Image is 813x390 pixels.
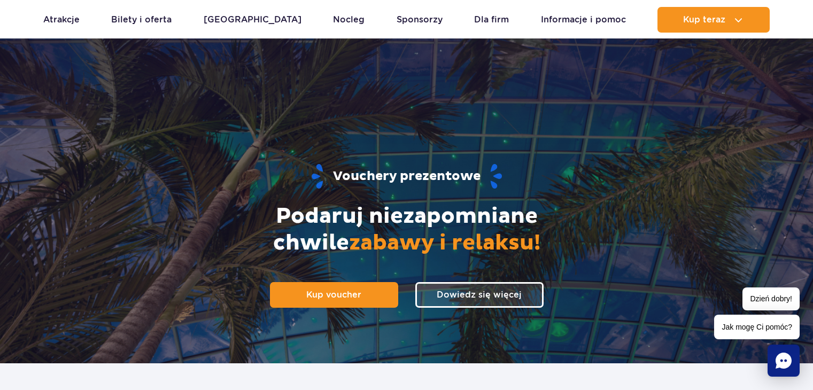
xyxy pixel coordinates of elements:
a: Atrakcje [43,7,80,33]
a: Dla firm [474,7,509,33]
span: Jak mogę Ci pomóc? [714,315,800,339]
span: zabawy i relaksu! [349,230,540,256]
a: Dowiedz się więcej [415,282,544,308]
span: Dowiedz się więcej [437,290,522,300]
a: Bilety i oferta [111,7,172,33]
a: Informacje i pomoc [541,7,626,33]
a: [GEOGRAPHIC_DATA] [204,7,301,33]
a: Sponsorzy [397,7,443,33]
h1: Vouchery prezentowe [63,163,750,190]
a: Nocleg [333,7,365,33]
span: Dzień dobry! [742,287,800,310]
a: Kup voucher [270,282,398,308]
div: Chat [768,345,800,377]
h2: Podaruj niezapomniane chwile [220,203,594,256]
span: Kup teraz [683,15,725,25]
span: Kup voucher [306,290,361,300]
button: Kup teraz [657,7,770,33]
